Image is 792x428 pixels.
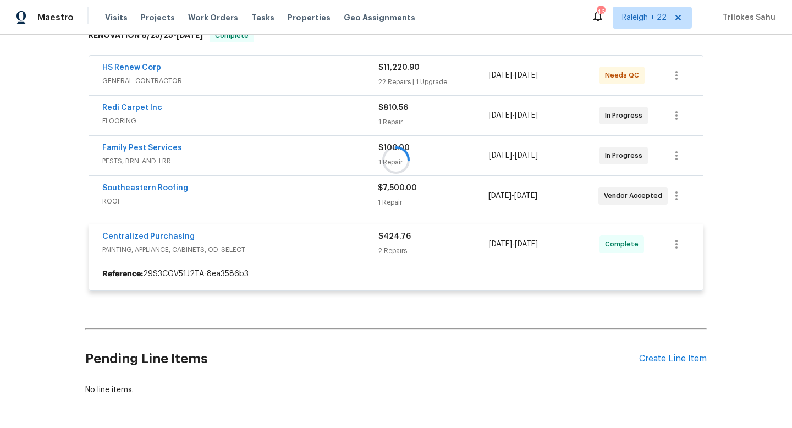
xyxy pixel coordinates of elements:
span: Tasks [251,14,274,21]
span: Work Orders [188,12,238,23]
div: Create Line Item [639,354,707,364]
span: Geo Assignments [344,12,415,23]
h2: Pending Line Items [85,333,639,385]
span: Visits [105,12,128,23]
div: 460 [597,7,604,18]
span: Trilokes Sahu [718,12,776,23]
span: Projects [141,12,175,23]
span: Maestro [37,12,74,23]
span: Properties [288,12,331,23]
div: No line items. [85,385,707,396]
span: Raleigh + 22 [622,12,667,23]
